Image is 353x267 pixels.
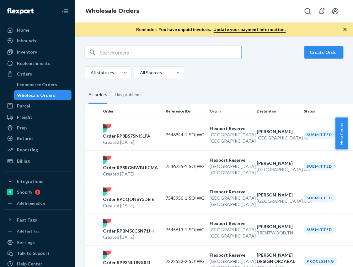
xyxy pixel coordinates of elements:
input: All Sources [139,70,140,76]
p: [PERSON_NAME] [257,192,299,198]
img: flexport logo [103,156,112,165]
a: Prep [4,123,72,133]
a: Wholesale Orders [85,8,139,14]
p: [PERSON_NAME] [257,160,299,166]
ol: breadcrumbs [80,2,144,20]
button: Help Center [335,118,348,149]
a: Orders [4,69,72,79]
div: Submitted [304,225,335,234]
p: [GEOGRAPHIC_DATA] , CO [257,166,299,173]
div: Inventory [17,49,37,55]
button: Open account menu [329,5,342,18]
div: Parcel [17,103,30,109]
a: Ecommerce Orders [14,80,72,90]
div: Processing [304,257,337,265]
div: Fast Tags [17,217,37,223]
a: Freight [4,112,72,122]
div: Prep [17,125,27,131]
img: flexport logo [103,187,112,196]
p: Flexport Reserve [210,220,252,227]
p: Flexport Reserve [210,125,252,132]
p: [GEOGRAPHIC_DATA] , CO [257,198,299,204]
th: Reference IDs [163,104,207,119]
p: [PERSON_NAME] [257,223,299,230]
a: Replenishments [4,58,72,68]
a: Wholesale Orders [14,90,72,100]
div: Shopify [17,189,32,195]
a: Add Fast Tag [4,228,72,235]
a: Returns [4,133,72,144]
p: [GEOGRAPHIC_DATA] , [GEOGRAPHIC_DATA] [210,132,252,144]
th: Status [301,104,345,119]
div: Submitted [304,130,335,139]
a: Settings [4,238,72,248]
a: Parcel [4,101,72,111]
button: Open notifications [315,5,328,18]
div: Orders [17,71,32,77]
p: [GEOGRAPHIC_DATA] , NJ [257,135,299,141]
p: Flexport Reserve [210,252,252,258]
input: All statuses [90,70,91,76]
div: Integrations [17,178,43,185]
a: Billing [4,156,72,166]
th: Destination [254,104,301,119]
p: Order RPCQONSY3DEIE [103,196,154,202]
p: Flexport Reserve [210,189,252,195]
p: [PERSON_NAME] DESIGN ORZABAL [257,252,299,264]
p: BRENTWOOD , TN [257,230,299,236]
p: Created [DATE] [103,171,158,177]
p: [GEOGRAPHIC_DATA] , [GEOGRAPHIC_DATA] [210,195,252,207]
a: Reporting [4,145,72,155]
p: Order RP93NL189XREI [103,259,150,266]
th: Order [100,104,163,119]
p: Order RPBM56CSN71JH [103,228,154,234]
div: All orders [88,86,107,104]
img: flexport logo [103,219,112,228]
a: Update your payment information. [214,27,286,33]
div: Add Fast Tag [17,228,40,234]
a: Inventory [4,47,72,57]
p: 7546725-1|SO|WG [166,163,205,170]
p: Flexport Reserve [210,157,252,163]
p: Created [DATE] [103,139,150,145]
p: Created [DATE] [103,202,154,209]
div: Has problem [115,86,139,103]
div: Submitted [304,194,335,202]
div: Wholesale Orders [17,92,56,98]
div: Submitted [304,162,335,170]
div: Returns [17,135,34,142]
img: flexport logo [103,251,112,259]
button: Integrations [4,176,72,186]
div: Help Center [17,261,42,267]
p: [GEOGRAPHIC_DATA] , [GEOGRAPHIC_DATA] [210,163,252,176]
button: Open Search Box [302,5,314,18]
div: Inbounds [17,38,36,44]
div: Home [17,27,29,33]
div: Add Integration [17,201,45,206]
div: Replenishments [17,60,50,66]
a: Inbounds [4,36,72,46]
p: 7546944-1|SO|WG [166,132,205,138]
a: Add Integration [4,200,72,207]
p: Created [DATE] [103,234,154,240]
div: Settings [17,239,35,246]
div: Reporting [17,147,38,153]
p: [PERSON_NAME] [257,128,299,135]
th: Origin [207,104,254,119]
div: Freight [17,114,32,120]
div: Ecommerce Orders [17,81,57,88]
a: Shopify [4,187,72,197]
img: Flexport logo [7,8,34,14]
button: Close Navigation [59,5,72,18]
input: Search orders [100,46,241,59]
p: Order RPSRGMWBHICMA [103,165,158,171]
p: 7545613-1|SO|WG [166,227,205,233]
p: [GEOGRAPHIC_DATA] , [GEOGRAPHIC_DATA] [210,227,252,239]
p: 7222522-2|SO|WG [166,258,205,264]
div: Billing [17,158,30,164]
p: 7545956-1|SO|WG [166,195,205,201]
p: Order RP8BS7SNI5LPA [103,133,150,139]
div: Talk to Support [17,250,50,256]
button: Fast Tags [4,215,72,225]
